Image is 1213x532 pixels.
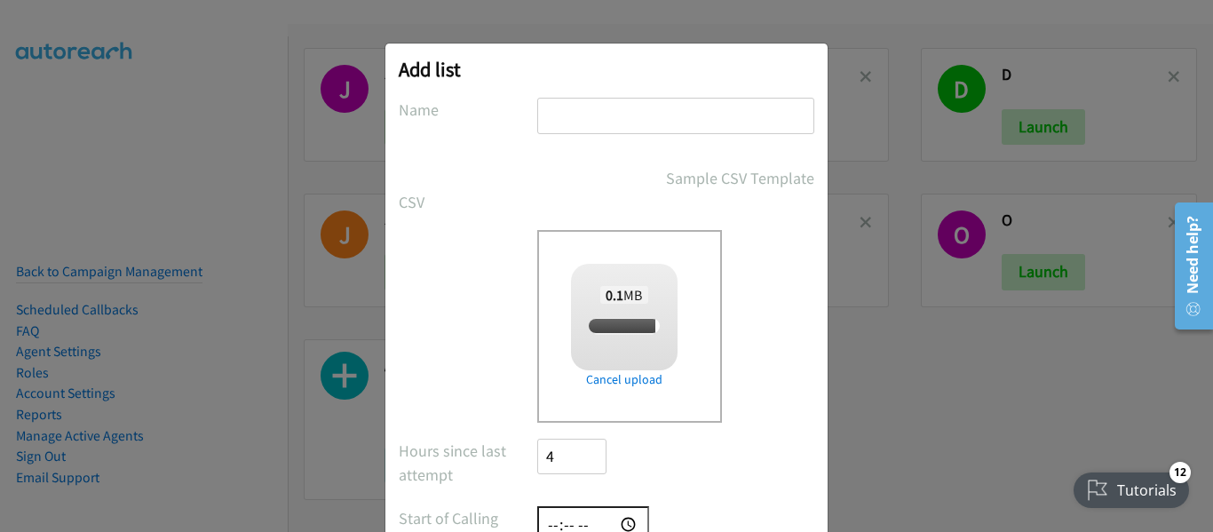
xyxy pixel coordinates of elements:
[594,318,654,335] span: split_1.csv
[571,370,678,389] a: Cancel upload
[399,98,537,122] label: Name
[399,439,537,487] label: Hours since last attempt
[399,190,537,214] label: CSV
[1161,195,1213,337] iframe: Resource Center
[399,57,814,82] h2: Add list
[606,286,623,304] strong: 0.1
[666,166,814,190] a: Sample CSV Template
[600,286,648,304] span: MB
[1063,455,1200,519] iframe: Checklist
